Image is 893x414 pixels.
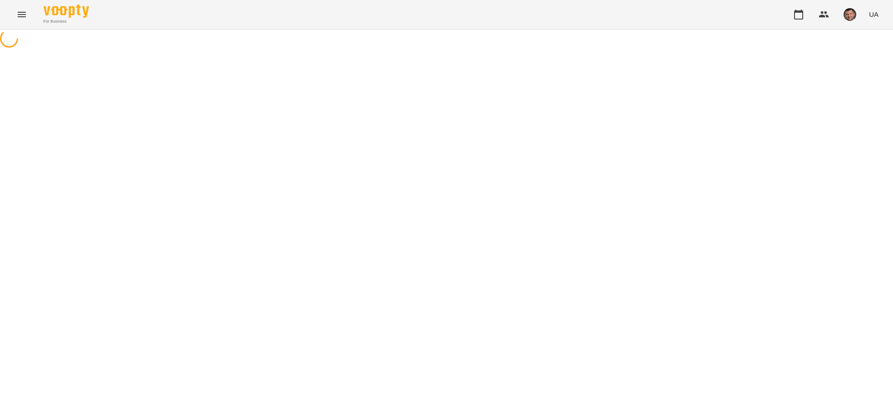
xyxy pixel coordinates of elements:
button: Menu [11,4,33,25]
span: UA [869,10,878,19]
button: UA [865,6,882,23]
span: For Business [44,19,89,25]
img: Voopty Logo [44,5,89,18]
img: 75717b8e963fcd04a603066fed3de194.png [844,8,856,21]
